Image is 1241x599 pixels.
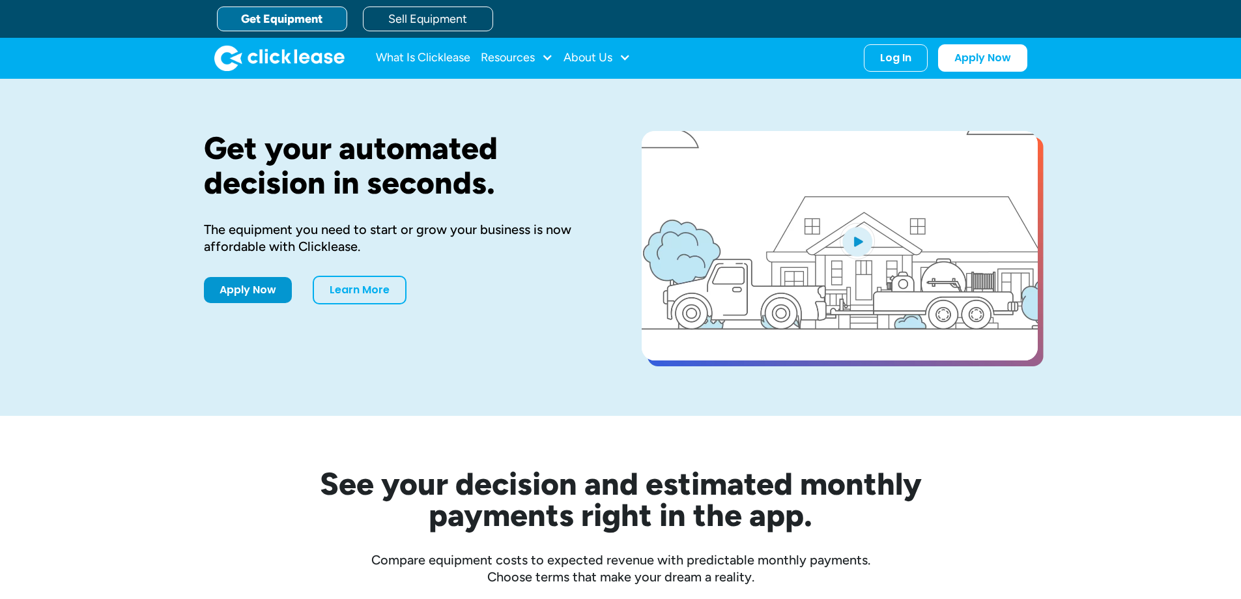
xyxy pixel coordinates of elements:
[217,7,347,31] a: Get Equipment
[880,51,911,65] div: Log In
[214,45,345,71] img: Clicklease logo
[938,44,1027,72] a: Apply Now
[563,45,631,71] div: About Us
[313,276,407,304] a: Learn More
[256,468,986,531] h2: See your decision and estimated monthly payments right in the app.
[204,131,600,200] h1: Get your automated decision in seconds.
[204,221,600,255] div: The equipment you need to start or grow your business is now affordable with Clicklease.
[214,45,345,71] a: home
[376,45,470,71] a: What Is Clicklease
[204,277,292,303] a: Apply Now
[204,551,1038,585] div: Compare equipment costs to expected revenue with predictable monthly payments. Choose terms that ...
[840,223,875,259] img: Blue play button logo on a light blue circular background
[481,45,553,71] div: Resources
[363,7,493,31] a: Sell Equipment
[642,131,1038,360] a: open lightbox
